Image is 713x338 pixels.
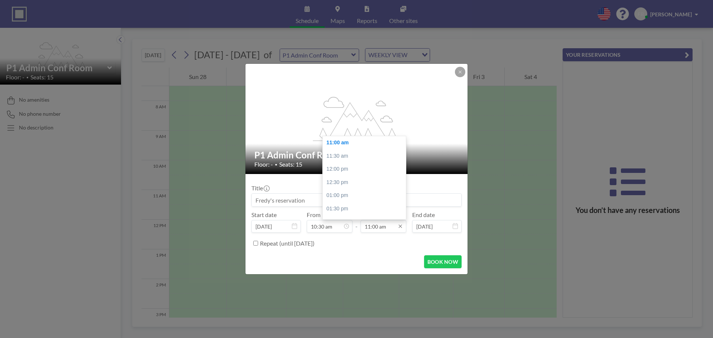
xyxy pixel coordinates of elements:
label: Start date [251,211,277,219]
label: Title [251,184,269,192]
span: Floor: - [254,161,273,168]
div: 11:00 am [323,136,410,150]
span: Seats: 15 [279,161,302,168]
button: BOOK NOW [424,255,462,268]
div: 11:30 am [323,150,410,163]
h2: P1 Admin Conf Room [254,150,459,161]
span: - [355,214,358,230]
div: 01:00 pm [323,189,410,202]
div: 12:30 pm [323,176,410,189]
div: 12:00 pm [323,163,410,176]
div: 02:00 pm [323,216,410,229]
div: 01:30 pm [323,202,410,216]
label: Repeat (until [DATE]) [260,240,315,247]
label: From [307,211,320,219]
span: • [275,162,277,167]
label: End date [412,211,435,219]
input: Fredy's reservation [252,194,461,206]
